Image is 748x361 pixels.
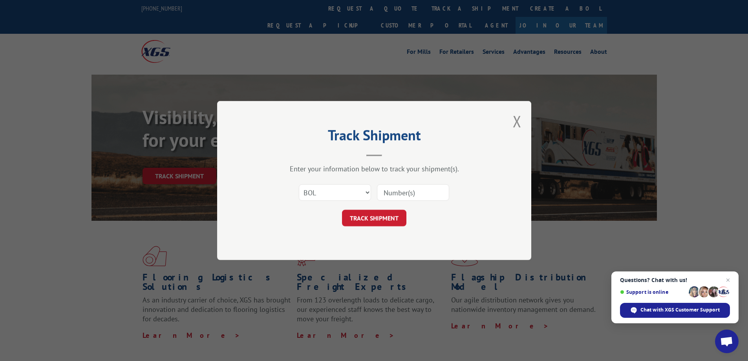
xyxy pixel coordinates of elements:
button: TRACK SHIPMENT [342,210,406,226]
div: Enter your information below to track your shipment(s). [256,164,492,173]
h2: Track Shipment [256,130,492,145]
span: Close chat [723,275,733,285]
input: Number(s) [377,184,449,201]
div: Chat with XGS Customer Support [620,303,730,318]
div: Open chat [715,330,739,353]
button: Close modal [513,111,521,132]
span: Questions? Chat with us! [620,277,730,283]
span: Chat with XGS Customer Support [640,306,720,313]
span: Support is online [620,289,686,295]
